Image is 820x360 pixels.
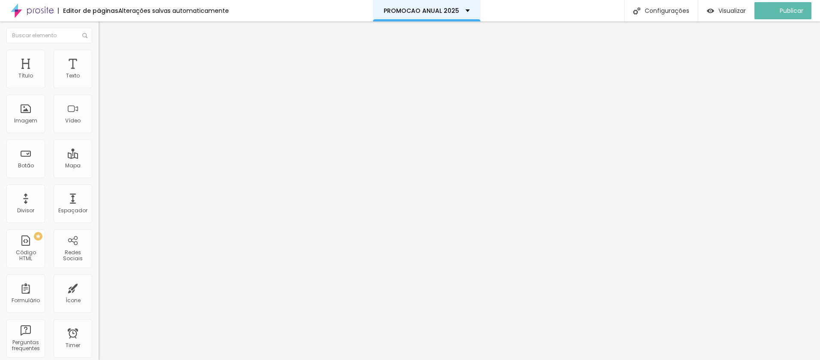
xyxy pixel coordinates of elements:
img: Icone [633,7,640,15]
div: Título [18,73,33,79]
button: Publicar [754,2,811,19]
img: view-1.svg [707,7,714,15]
div: Vídeo [65,118,81,124]
iframe: Editor [99,21,820,360]
div: Código HTML [9,250,42,262]
div: Mapa [65,163,81,169]
div: Botão [18,163,34,169]
div: Redes Sociais [56,250,90,262]
span: Visualizar [718,7,746,14]
span: Publicar [780,7,803,14]
div: Divisor [17,208,34,214]
input: Buscar elemento [6,28,92,43]
div: Ícone [66,298,81,303]
div: Imagem [14,118,37,124]
div: Texto [66,73,80,79]
div: Espaçador [58,208,87,214]
img: Icone [82,33,87,38]
div: Editor de páginas [58,8,118,14]
div: Perguntas frequentes [9,339,42,352]
div: Formulário [12,298,40,303]
div: Timer [66,342,80,348]
button: Visualizar [698,2,754,19]
p: PROMOCAO ANUAL 2025 [384,8,459,14]
div: Alterações salvas automaticamente [118,8,229,14]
